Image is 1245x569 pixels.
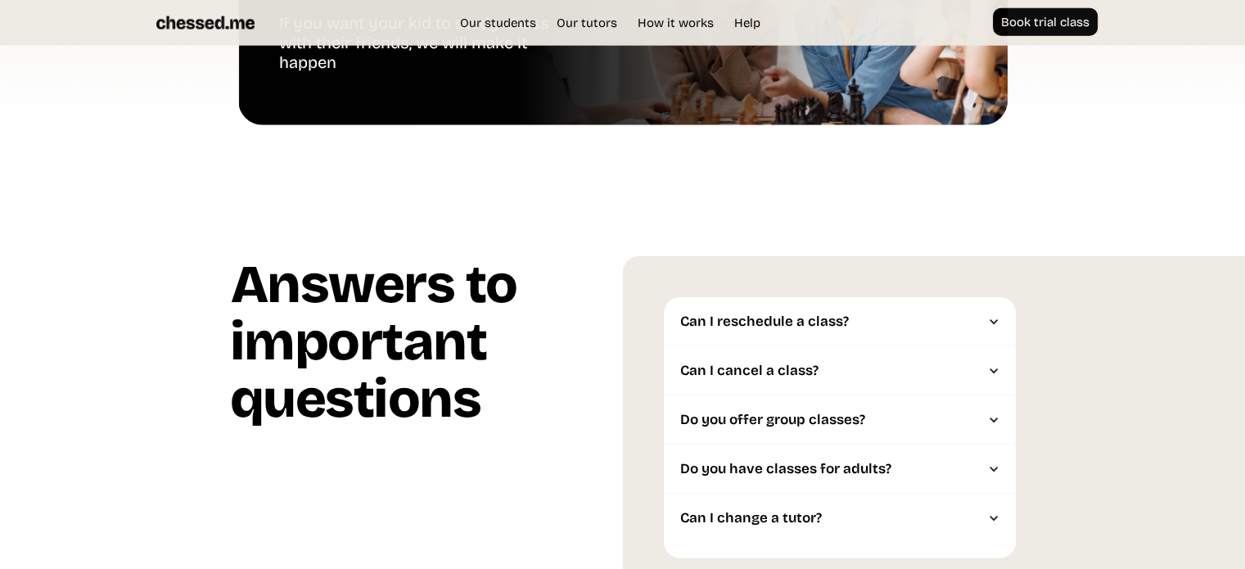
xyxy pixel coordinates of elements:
[664,346,1016,395] div: Can I cancel a class?
[680,510,983,526] div: Can I change a tutor?
[548,15,625,31] a: Our tutors
[680,363,983,379] div: Can I cancel a class?
[680,461,983,477] div: Do you have classes for adults?
[664,395,1016,445] div: Do you offer group classes?
[629,15,722,31] a: How it works
[230,256,623,440] h1: Answers to important questions
[664,494,1016,543] div: Can I change a tutor?
[726,15,769,31] a: Help
[680,314,983,330] div: Can I reschedule a class?
[664,297,1016,346] div: Can I reschedule a class?
[452,15,544,31] a: Our students
[680,412,983,428] div: Do you offer group classes?
[993,8,1098,36] a: Book trial class
[664,445,1016,494] div: Do you have classes for adults?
